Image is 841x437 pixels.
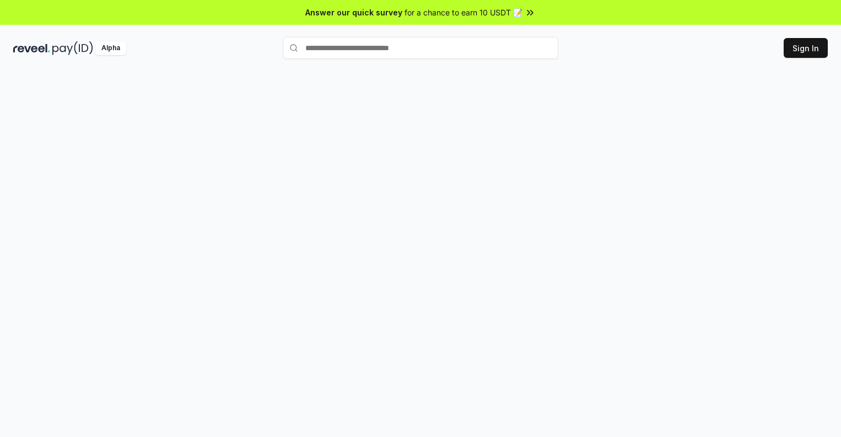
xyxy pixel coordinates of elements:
[95,41,126,55] div: Alpha
[305,7,402,18] span: Answer our quick survey
[13,41,50,55] img: reveel_dark
[784,38,828,58] button: Sign In
[52,41,93,55] img: pay_id
[405,7,522,18] span: for a chance to earn 10 USDT 📝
